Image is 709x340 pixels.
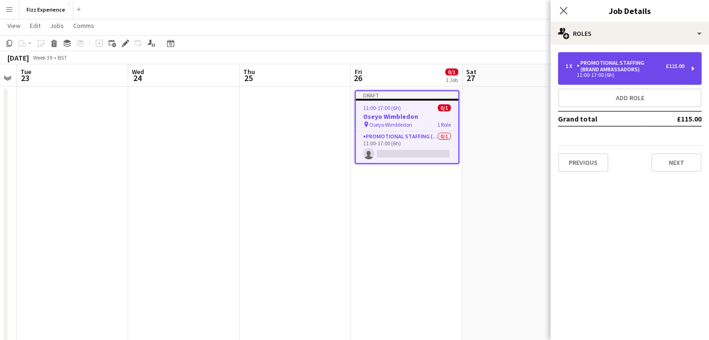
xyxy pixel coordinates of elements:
[69,20,98,32] a: Comms
[353,73,362,83] span: 26
[131,73,144,83] span: 24
[7,53,29,62] div: [DATE]
[465,73,476,83] span: 27
[551,5,709,17] h3: Job Details
[19,0,73,19] button: Fizz Experience
[466,68,476,76] span: Sat
[243,68,255,76] span: Thu
[355,90,459,164] app-job-card: Draft11:00-17:00 (6h)0/1Oseyo Wimbledon Oseyo Wimbledon1 RolePromotional Staffing (Brand Ambassad...
[446,76,458,83] div: 1 Job
[646,111,702,126] td: £115.00
[577,60,666,73] div: Promotional Staffing (Brand Ambassadors)
[558,88,702,107] button: Add role
[356,131,458,163] app-card-role: Promotional Staffing (Brand Ambassadors)0/111:00-17:00 (6h)
[356,91,458,99] div: Draft
[565,63,577,69] div: 1 x
[356,112,458,121] h3: Oseyo Wimbledon
[30,21,41,30] span: Edit
[26,20,44,32] a: Edit
[132,68,144,76] span: Wed
[666,63,684,69] div: £115.00
[438,104,451,111] span: 0/1
[369,121,412,128] span: Oseyo Wimbledon
[437,121,451,128] span: 1 Role
[445,68,458,75] span: 0/1
[73,21,94,30] span: Comms
[50,21,64,30] span: Jobs
[58,54,67,61] div: BST
[551,22,709,45] div: Roles
[558,153,608,172] button: Previous
[7,21,21,30] span: View
[4,20,24,32] a: View
[21,68,31,76] span: Tue
[242,73,255,83] span: 25
[558,111,646,126] td: Grand total
[31,54,54,61] span: Week 39
[363,104,401,111] span: 11:00-17:00 (6h)
[19,73,31,83] span: 23
[651,153,702,172] button: Next
[46,20,68,32] a: Jobs
[565,73,684,77] div: 11:00-17:00 (6h)
[355,68,362,76] span: Fri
